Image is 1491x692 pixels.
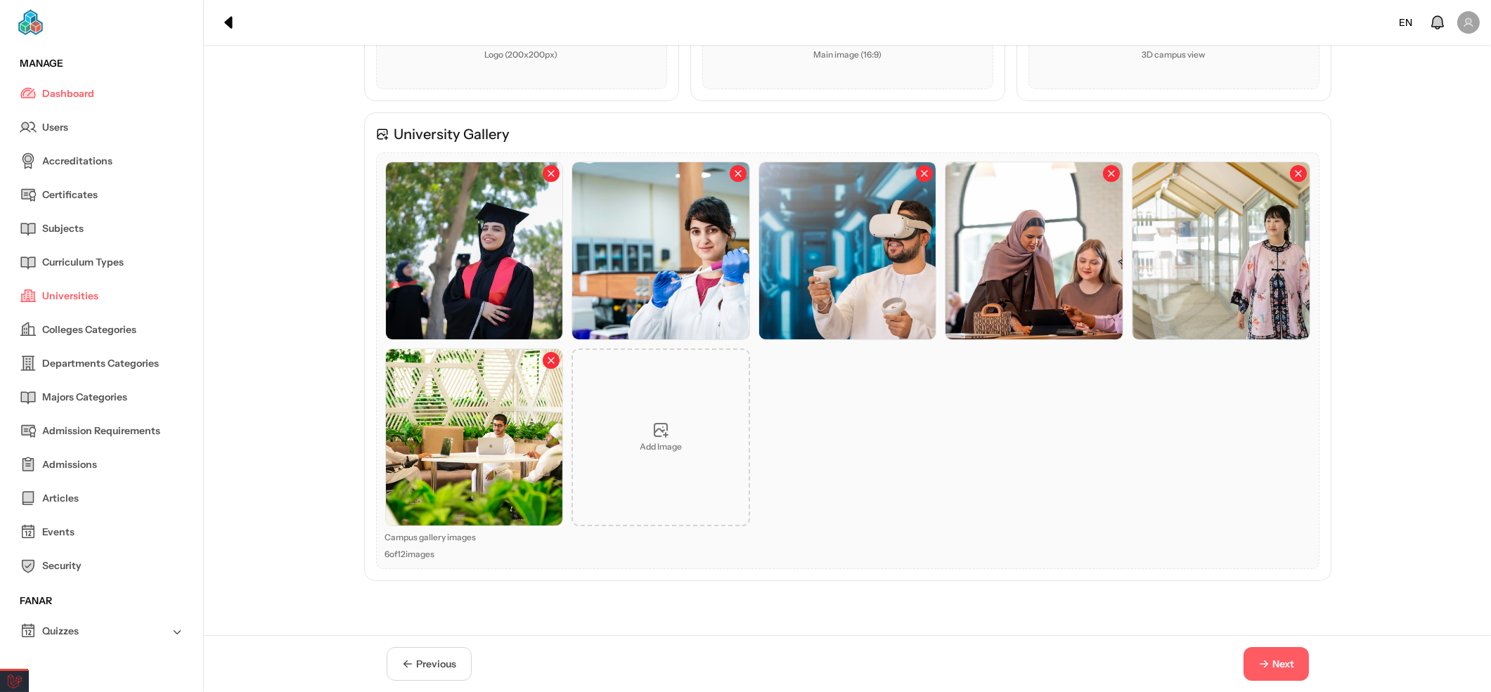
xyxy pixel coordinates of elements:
[417,657,457,672] span: Previous
[42,322,136,337] span: Colleges Categories
[42,624,79,639] span: Quizzes
[42,289,98,303] span: Universities
[20,549,183,582] a: Security
[20,448,183,481] a: Admissions
[20,380,183,414] a: Majors Categories
[42,356,159,371] span: Departments Categories
[20,515,183,549] a: Events
[20,346,183,380] a: Departments Categories
[1393,10,1418,36] div: Change language
[386,349,563,526] img: Gallery image 6
[1244,647,1309,681] button: Next
[20,279,183,313] a: Universities
[42,491,79,506] span: Articles
[42,86,94,101] span: Dashboard
[42,559,82,573] span: Security
[485,49,558,60] p: Logo (200x200px)
[20,178,183,211] a: Certificates
[42,457,97,472] span: Admissions
[42,424,160,438] span: Admission Requirements
[394,124,510,144] h4: University Gallery
[385,549,1310,560] p: 6 of 12 images
[20,110,183,144] a: Users
[387,647,472,681] button: Previous
[11,594,192,608] div: Fanar
[20,414,183,448] a: Admission Requirements
[42,255,124,270] span: Curriculum Types
[1273,657,1295,672] span: Next
[42,154,112,169] span: Accreditations
[1132,162,1310,339] img: Gallery image 5
[20,77,183,110] a: Dashboard
[42,120,68,135] span: Users
[20,211,183,245] a: Subjects
[572,162,749,339] img: Gallery image 2
[215,8,243,37] div: Collapse sidebar
[20,313,183,346] a: Colleges Categories
[11,56,192,71] div: Manage
[640,441,682,452] span: Add Image
[813,49,882,60] p: Main image (16:9)
[759,162,936,339] img: Gallery image 3
[20,481,183,515] a: Articles
[42,188,98,202] span: Certificates
[945,162,1123,339] img: Gallery image 4
[386,162,563,339] img: Gallery image 1
[1142,49,1206,60] p: 3D campus view
[42,221,84,236] span: Subjects
[20,144,183,178] a: Accreditations
[17,8,128,37] img: Ecme logo
[385,532,1310,543] p: Campus gallery images
[20,245,183,279] a: Curriculum Types
[42,525,75,540] span: Events
[42,390,127,405] span: Majors Categories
